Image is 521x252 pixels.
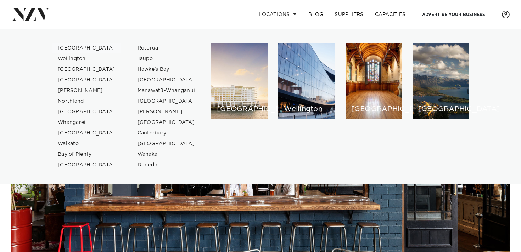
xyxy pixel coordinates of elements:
a: Manawatū-Whanganui [132,85,201,96]
a: Whangarei [52,117,121,128]
h6: [GEOGRAPHIC_DATA] [418,105,463,113]
a: Christchurch venues [GEOGRAPHIC_DATA] [346,43,402,119]
a: Wanaka [132,149,201,160]
a: Wellington [52,53,121,64]
a: [GEOGRAPHIC_DATA] [52,128,121,138]
h6: [GEOGRAPHIC_DATA] [217,105,262,113]
a: [PERSON_NAME] [132,107,201,117]
a: [GEOGRAPHIC_DATA] [132,75,201,85]
img: nzv-logo.png [11,8,50,21]
a: BLOG [303,7,329,22]
a: [GEOGRAPHIC_DATA] [52,64,121,75]
a: [GEOGRAPHIC_DATA] [52,107,121,117]
a: Advertise your business [416,7,491,22]
a: Hawke's Bay [132,64,201,75]
a: Bay of Plenty [52,149,121,160]
a: Dunedin [132,160,201,170]
a: Auckland venues [GEOGRAPHIC_DATA] [211,43,268,119]
a: Capacities [369,7,411,22]
a: Canterbury [132,128,201,138]
a: Wellington venues Wellington [278,43,335,119]
a: Northland [52,96,121,107]
a: SUPPLIERS [329,7,369,22]
a: Rotorua [132,43,201,53]
a: Locations [253,7,303,22]
a: [GEOGRAPHIC_DATA] [52,75,121,85]
a: [GEOGRAPHIC_DATA] [132,96,201,107]
a: [GEOGRAPHIC_DATA] [132,117,201,128]
a: [PERSON_NAME] [52,85,121,96]
h6: [GEOGRAPHIC_DATA] [351,105,396,113]
a: [GEOGRAPHIC_DATA] [52,43,121,53]
a: [GEOGRAPHIC_DATA] [132,138,201,149]
a: Waikato [52,138,121,149]
a: Queenstown venues [GEOGRAPHIC_DATA] [413,43,469,119]
a: [GEOGRAPHIC_DATA] [52,160,121,170]
a: Taupo [132,53,201,64]
h6: Wellington [284,105,329,113]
